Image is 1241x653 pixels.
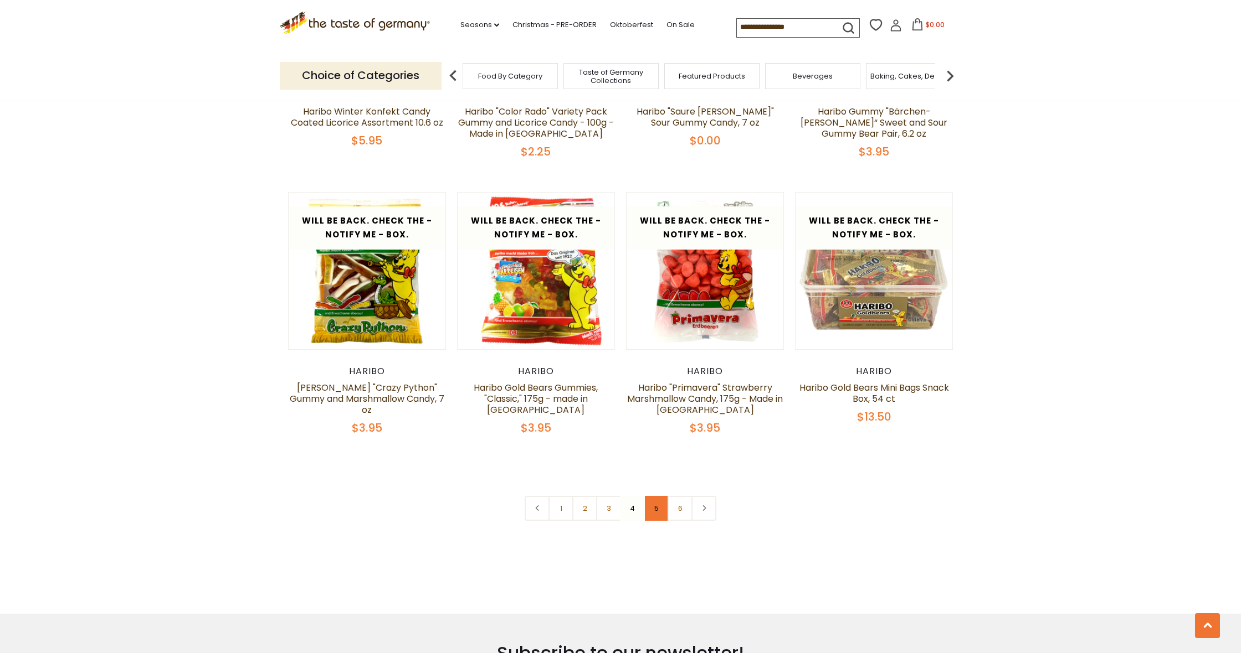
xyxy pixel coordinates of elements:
p: Choice of Categories [280,62,442,89]
button: $0.00 [904,18,951,35]
div: Haribo [795,366,953,377]
span: $3.95 [521,420,551,436]
span: $0.00 [690,133,721,148]
a: Haribo "Primavera" Strawberry Marshmallow Candy, 175g - Made in [GEOGRAPHIC_DATA] [627,381,783,416]
img: previous arrow [442,65,464,87]
a: 1 [548,496,573,521]
span: $3.95 [352,420,382,436]
span: $5.95 [351,133,382,148]
a: Haribo Gold Bears Gummies, "Classic," 175g - made in [GEOGRAPHIC_DATA] [474,381,598,416]
a: Baking, Cakes, Desserts [870,72,956,80]
a: Beverages [793,72,833,80]
a: Haribo Winter Konfekt Candy Coated Licorice Assortment 10.6 oz [291,105,443,129]
span: $13.50 [857,409,891,424]
img: Haribo [627,193,783,349]
a: [PERSON_NAME] "Crazy Python" Gummy and Marshmallow Candy, 7 oz [290,381,444,416]
a: Oktoberfest [610,19,653,31]
img: Haribo [796,193,952,349]
span: $0.00 [926,20,945,29]
a: Haribo "Saure [PERSON_NAME]" Sour Gummy Candy, 7 oz [637,105,774,129]
img: Haribo [289,193,445,349]
img: next arrow [939,65,961,87]
a: 3 [596,496,621,521]
a: Featured Products [679,72,745,80]
a: 2 [572,496,597,521]
div: Haribo [626,366,784,377]
a: Christmas - PRE-ORDER [512,19,597,31]
img: Haribo [458,193,614,349]
span: $3.95 [690,420,720,436]
span: $3.95 [859,144,889,159]
span: $2.25 [521,144,551,159]
div: Haribo [288,366,446,377]
a: Food By Category [478,72,542,80]
a: Haribo Gold Bears Mini Bags Snack Box, 54 ct [799,381,949,405]
a: Seasons [460,19,499,31]
div: Haribo [457,366,615,377]
a: 6 [668,496,693,521]
a: 5 [644,496,669,521]
a: Haribo "Color Rado" Variety Pack Gummy and Licorice Candy - 100g - Made in [GEOGRAPHIC_DATA] [458,105,614,140]
a: Taste of Germany Collections [567,68,655,85]
a: Haribo Gummy "Bärchen-[PERSON_NAME]“ Sweet and Sour Gummy Bear Pair, 6.2 oz [801,105,947,140]
a: On Sale [666,19,695,31]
